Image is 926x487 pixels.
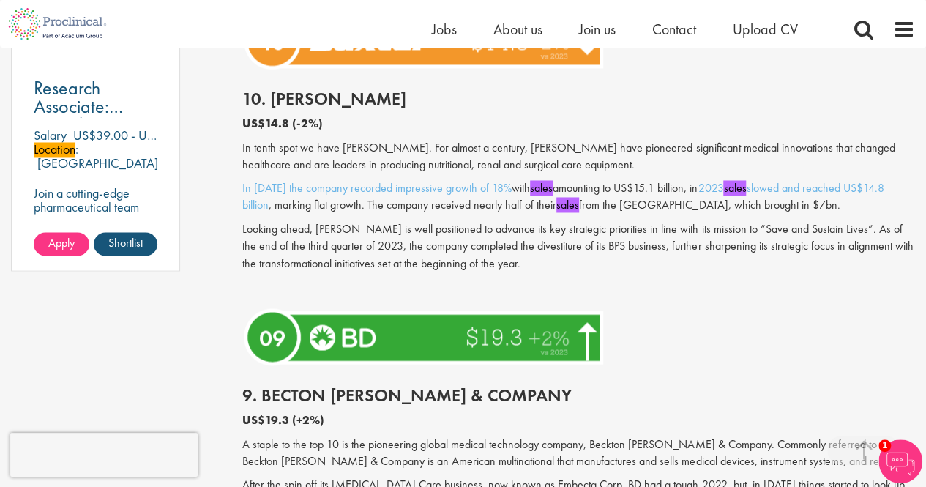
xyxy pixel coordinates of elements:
p: In tenth spot we have [PERSON_NAME]. For almost a century, [PERSON_NAME] have pioneered significa... [242,140,915,174]
span: : [34,141,78,157]
p: Join a cutting-edge pharmaceutical team where your precision and passion for quality will help sh... [34,186,157,283]
p: Looking ahead, [PERSON_NAME] is well positioned to advance its key strategic priorities in line w... [242,221,915,272]
a: Apply [34,232,89,256]
a: About us [493,20,542,39]
p: with amounting to US$15.1 billion, in , marking flat growth. The company received nearly half of ... [242,180,915,214]
b: US$19.3 (+2%) [242,412,324,427]
a: 2023salesslowed and reached US$14.8 billion [242,180,884,212]
multi-find-1-extension: highlighted by Multi Find [723,180,746,196]
span: Research Associate: Formulations [34,75,127,137]
span: 1 [878,439,891,452]
multi-find-1-extension: highlighted by Multi Find [34,141,75,157]
a: Upload CV [733,20,798,39]
a: Contact [652,20,696,39]
multi-find-1-extension: highlighted by Multi Find [530,180,553,196]
multi-find-1-extension: highlighted by Multi Find [556,197,579,212]
a: Jobs [432,20,457,39]
a: In [DATE] the company recorded impressive growth of 18% [242,180,512,196]
h2: 9. Becton [PERSON_NAME] & Company [242,385,915,404]
span: Apply [48,235,75,250]
a: Research Associate: Formulations [34,79,157,116]
p: US$39.00 - US$43.00 per hour [73,127,238,144]
b: US$14.8 (-2%) [242,116,323,131]
img: Chatbot [878,439,922,483]
p: [GEOGRAPHIC_DATA], [GEOGRAPHIC_DATA] [34,155,162,185]
a: Join us [579,20,616,39]
span: Salary [34,127,67,144]
a: Shortlist [94,232,157,256]
p: A staple to the top 10 is the pioneering global medical technology company, Beckton [PERSON_NAME]... [242,436,915,469]
h2: 10. [PERSON_NAME] [242,89,915,108]
iframe: reCAPTCHA [10,433,198,477]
